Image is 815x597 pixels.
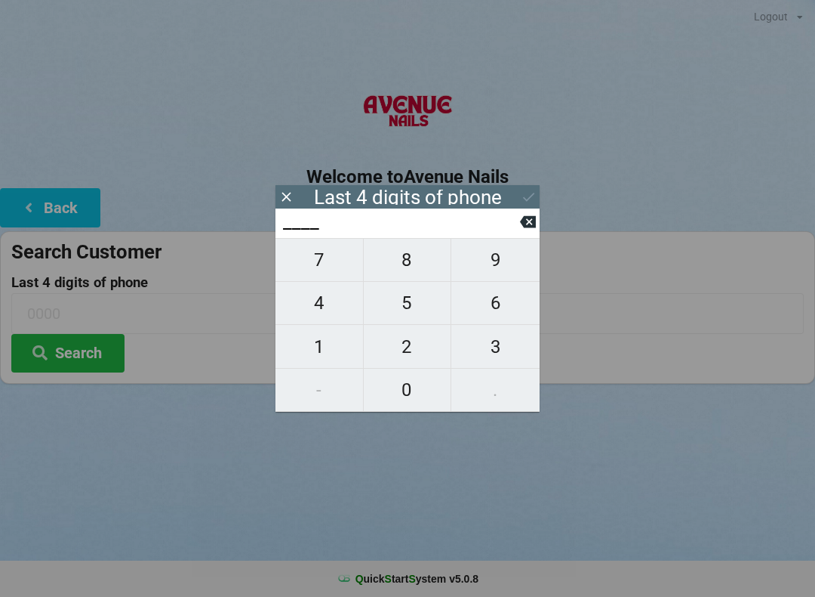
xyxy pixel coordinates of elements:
button: 3 [451,325,540,368]
span: 1 [275,331,363,363]
div: Last 4 digits of phone [314,190,502,205]
button: 1 [275,325,364,368]
button: 7 [275,238,364,282]
button: 6 [451,282,540,325]
button: 5 [364,282,452,325]
span: 9 [451,244,540,276]
span: 4 [275,287,363,319]
span: 3 [451,331,540,363]
button: 2 [364,325,452,368]
span: 2 [364,331,451,363]
span: 7 [275,244,363,276]
button: 9 [451,238,540,282]
button: 8 [364,238,452,282]
button: 4 [275,282,364,325]
span: 5 [364,287,451,319]
button: 0 [364,369,452,412]
span: 8 [364,244,451,276]
span: 6 [451,287,540,319]
span: 0 [364,374,451,406]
